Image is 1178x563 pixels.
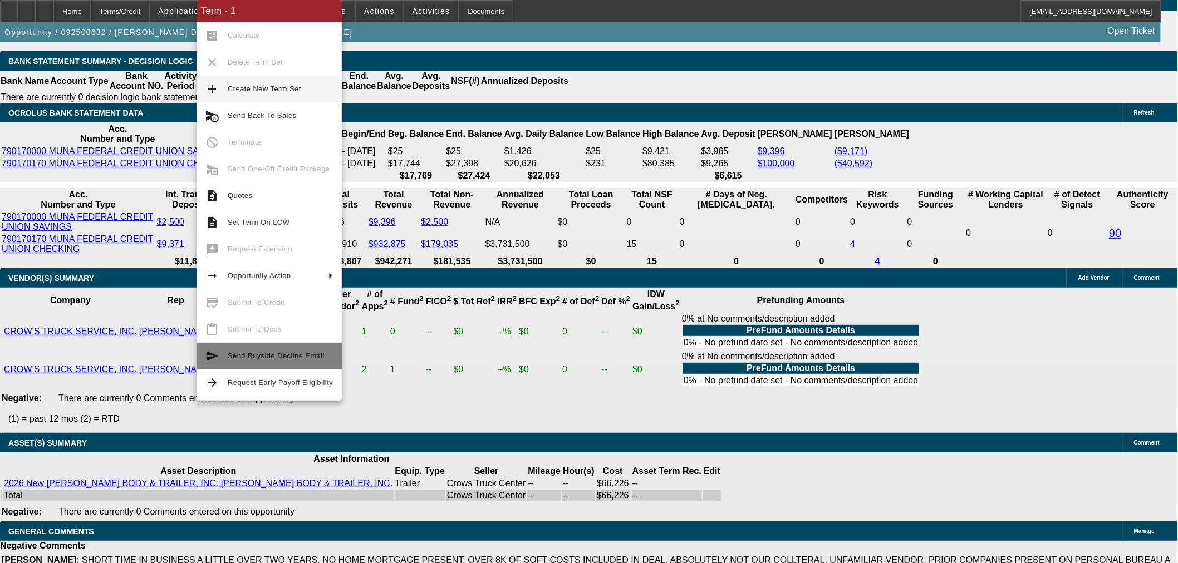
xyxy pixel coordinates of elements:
[907,211,965,233] td: 0
[139,364,213,374] a: [PERSON_NAME]
[850,211,905,233] td: 0
[626,234,678,255] td: 15
[556,294,560,303] sup: 2
[747,363,855,373] b: PreFund Amounts Details
[907,256,965,267] th: 0
[8,274,94,283] span: VENDOR(S) SUMMARY
[701,158,756,169] td: $9,265
[1134,528,1155,534] span: Manage
[757,295,845,305] b: Prefunding Amounts
[228,85,301,93] span: Create New Term Set
[445,124,502,145] th: End. Balance
[603,466,623,476] b: Cost
[632,490,702,501] td: --
[907,189,965,210] th: Funding Sources
[446,490,526,501] td: Crows Truck Center
[562,297,599,306] b: # of Def
[356,1,403,22] button: Actions
[158,7,204,16] span: Application
[420,189,483,210] th: Total Non-Revenue
[454,297,495,306] b: $ Tot Ref
[682,314,920,349] div: 0% at No comments/description added
[390,313,424,350] td: 0
[527,490,561,501] td: --
[632,478,702,489] td: --
[2,393,42,403] b: Negative:
[586,146,641,157] td: $25
[419,294,423,303] sup: 2
[2,146,226,156] a: 790170000 MUNA FEDERAL CREDIT UNION SAVINGS
[601,313,631,350] td: --
[8,414,1178,424] p: (1) = past 12 mos (2) = RTD
[228,191,252,200] span: Quotes
[4,364,137,374] a: CROW'S TRUCK SERVICE, INC.
[679,189,794,210] th: # Days of Neg. [MEDICAL_DATA].
[420,256,483,267] th: $181,535
[683,337,919,348] td: 0% - No prefund date set - No comments/description added
[109,71,164,92] th: Bank Account NO.
[1078,275,1110,281] span: Add Vendor
[586,124,641,145] th: Low Balance
[518,313,561,350] td: $0
[562,478,595,489] td: --
[757,124,833,145] th: [PERSON_NAME]
[626,211,678,233] td: 0
[58,507,294,516] span: There are currently 0 Comments entered on this opportunity
[519,297,560,306] b: BFC Exp
[795,211,848,233] td: 0
[139,327,213,336] a: [PERSON_NAME]
[156,189,226,210] th: Int. Transfer Deposits
[632,466,702,477] th: Asset Term Recommendation
[504,124,585,145] th: Avg. Daily Balance
[164,71,198,92] th: Activity Period
[850,189,905,210] th: Risk Keywords
[421,239,458,249] a: $179,035
[497,351,517,388] td: --%
[150,1,212,22] button: Application
[966,189,1047,210] th: # Working Capital Lenders
[626,256,678,267] th: 15
[632,313,680,350] td: $0
[504,146,585,157] td: $1,426
[425,351,452,388] td: --
[596,478,630,489] td: $66,226
[8,57,193,66] span: Bank Statement Summary - Decision Logic
[387,124,444,145] th: Beg. Balance
[446,478,526,489] td: Crows Truck Center
[2,159,234,168] a: 790170170 MUNA FEDERAL CREDIT UNION CHECKING
[2,212,153,231] a: 790170000 MUNA FEDERAL CREDIT UNION SAVINGS
[557,234,625,255] td: $0
[228,111,296,120] span: Send Back To Sales
[795,256,848,267] th: 0
[58,393,294,403] span: There are currently 0 Comments entered on this opportunity
[557,256,625,267] th: $0
[513,294,517,303] sup: 2
[362,289,388,311] b: # of Apps
[632,289,680,311] b: IDW Gain/Loss
[311,124,386,145] th: Period Begin/End
[679,256,794,267] th: 0
[795,234,848,255] td: 0
[387,170,444,181] th: $17,769
[355,299,359,308] sup: 2
[497,297,517,306] b: IRR
[758,159,795,168] a: $100,000
[4,491,393,501] div: Total
[384,299,388,308] sup: 2
[747,325,855,335] b: PreFund Amounts Details
[390,297,424,306] b: # Fund
[758,146,785,156] a: $9,396
[445,170,502,181] th: $27,424
[413,7,450,16] span: Activities
[683,375,919,386] td: 0% - No prefund date set - No comments/description added
[445,158,502,169] td: $27,398
[368,189,419,210] th: Total Revenue
[395,478,445,489] td: Trailer
[485,256,556,267] th: $3,731,500
[2,507,42,516] b: Negative:
[875,256,880,266] a: 4
[228,352,325,360] span: Send Buyside Decline Email
[447,294,451,303] sup: 2
[528,466,561,476] b: Mileage
[563,466,595,476] b: Hour(s)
